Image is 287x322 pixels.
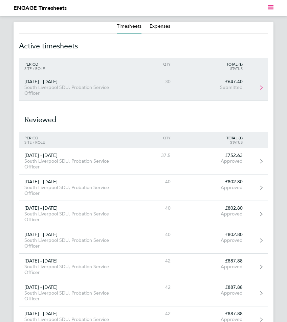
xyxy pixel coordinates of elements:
div: South Liverpool SDU, Probation Service Officer [19,158,129,170]
div: 37.5 [129,153,176,158]
div: Site / Role [19,140,129,144]
div: £802.80 [176,205,248,211]
div: Qty [129,136,176,140]
div: [DATE] - [DATE] [19,153,129,158]
div: Approved [176,264,248,270]
a: [DATE] - [DATE]South Liverpool SDU, Probation Service Officer37.5£752.63Approved [19,148,268,175]
span: Period [24,135,38,140]
div: Status [176,66,248,71]
div: Status [176,140,248,144]
div: South Liverpool SDU, Probation Service Officer [19,185,129,196]
div: [DATE] - [DATE] [19,79,129,85]
a: [DATE] - [DATE]South Liverpool SDU, Probation Service Officer30£647.40Submitted [19,74,268,101]
div: South Liverpool SDU, Probation Service Officer [19,264,129,275]
div: £647.40 [176,79,248,85]
div: 42 [129,311,176,317]
div: £887.88 [176,311,248,317]
div: £802.80 [176,232,248,237]
div: [DATE] - [DATE] [19,258,129,264]
div: Approved [176,211,248,217]
div: [DATE] - [DATE] [19,284,129,290]
div: Approved [176,237,248,243]
h2: Active timesheets [19,34,268,58]
div: £887.88 [176,284,248,290]
h2: Reviewed [19,101,268,132]
div: Total (£) [176,136,248,140]
div: [DATE] - [DATE] [19,179,129,185]
a: [DATE] - [DATE]South Liverpool SDU, Probation Service Officer40£802.80Approved [19,201,268,227]
div: 42 [129,258,176,264]
div: Total (£) [176,62,248,66]
div: Submitted [176,85,248,90]
div: [DATE] - [DATE] [19,232,129,237]
div: £802.80 [176,179,248,185]
div: South Liverpool SDU, Probation Service Officer [19,85,129,96]
div: Qty [129,62,176,66]
div: South Liverpool SDU, Probation Service Officer [19,290,129,302]
a: [DATE] - [DATE]South Liverpool SDU, Probation Service Officer42£887.88Approved [19,280,268,306]
div: [DATE] - [DATE] [19,311,129,317]
button: Expenses [150,23,170,30]
a: [DATE] - [DATE]South Liverpool SDU, Probation Service Officer40£802.80Approved [19,227,268,254]
a: [DATE] - [DATE]South Liverpool SDU, Probation Service Officer42£887.88Approved [19,254,268,280]
div: 40 [129,232,176,237]
div: 30 [129,79,176,85]
div: 42 [129,284,176,290]
div: South Liverpool SDU, Probation Service Officer [19,211,129,223]
div: Approved [176,158,248,164]
div: South Liverpool SDU, Probation Service Officer [19,237,129,249]
span: Period [24,62,38,67]
button: Timesheets [117,23,141,30]
div: £752.63 [176,153,248,158]
div: 40 [129,179,176,185]
div: Approved [176,185,248,190]
li: ENGAGE Timesheets [14,4,67,12]
a: [DATE] - [DATE]South Liverpool SDU, Probation Service Officer40£802.80Approved [19,175,268,201]
div: Approved [176,290,248,296]
div: £887.88 [176,258,248,264]
div: 40 [129,205,176,211]
div: [DATE] - [DATE] [19,205,129,211]
div: Site / Role [19,66,129,71]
